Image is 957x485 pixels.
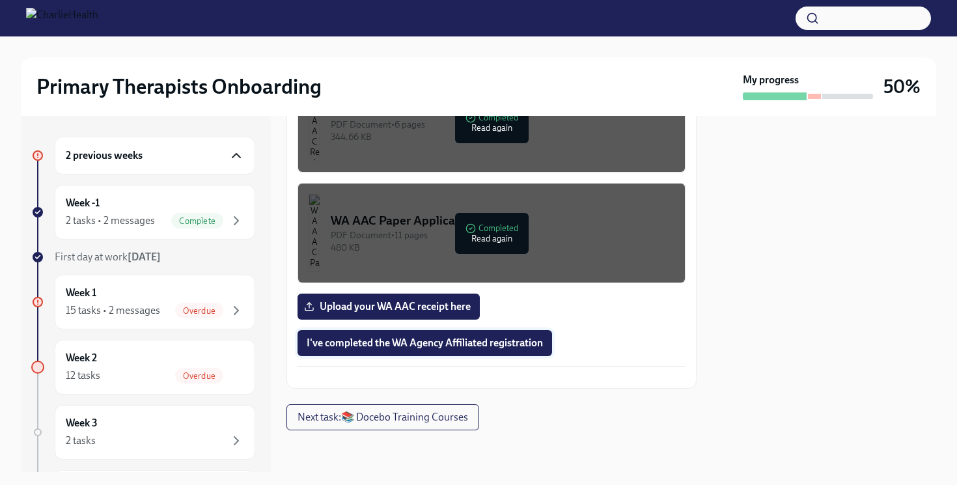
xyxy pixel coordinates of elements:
div: 480 KB [331,242,674,254]
div: 2 tasks • 2 messages [66,214,155,228]
a: Week 115 tasks • 2 messagesOverdue [31,275,255,329]
h2: Primary Therapists Onboarding [36,74,322,100]
h6: Week -1 [66,196,100,210]
img: CharlieHealth [26,8,98,29]
div: PDF Document • 11 pages [331,229,674,242]
span: First day at work [55,251,161,263]
img: WA AAC Paper Application [309,194,320,272]
span: Complete [171,216,223,226]
span: I've completed the WA Agency Affiliated registration [307,337,543,350]
div: 344.66 KB [331,131,674,143]
h6: Week 2 [66,351,97,365]
h6: 2 previous weeks [66,148,143,163]
a: First day at work[DATE] [31,250,255,264]
div: PDF Document • 6 pages [331,118,674,131]
a: Week 212 tasksOverdue [31,340,255,395]
div: 15 tasks • 2 messages [66,303,160,318]
a: Week -12 tasks • 2 messagesComplete [31,185,255,240]
button: Next task:📚 Docebo Training Courses [286,404,479,430]
div: 2 previous weeks [55,137,255,174]
div: 2 tasks [66,434,96,448]
img: WA AAC Registration Instructions [309,83,320,161]
div: 12 tasks [66,368,100,383]
span: Overdue [175,306,223,316]
strong: [DATE] [128,251,161,263]
span: Next task : 📚 Docebo Training Courses [298,411,468,424]
button: I've completed the WA Agency Affiliated registration [298,330,552,356]
h6: Week 1 [66,286,96,300]
button: WA AAC Paper ApplicationPDF Document•11 pages480 KBCompletedRead again [298,183,686,283]
strong: My progress [743,73,799,87]
a: Week 32 tasks [31,405,255,460]
div: WA AAC Paper Application [331,212,674,229]
label: Upload your WA AAC receipt here [298,294,480,320]
span: Overdue [175,371,223,381]
h6: Week 3 [66,416,98,430]
span: Upload your WA AAC receipt here [307,300,471,313]
button: WA AAC Registration InstructionsPDF Document•6 pages344.66 KBCompletedRead again [298,72,686,173]
h3: 50% [883,75,921,98]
